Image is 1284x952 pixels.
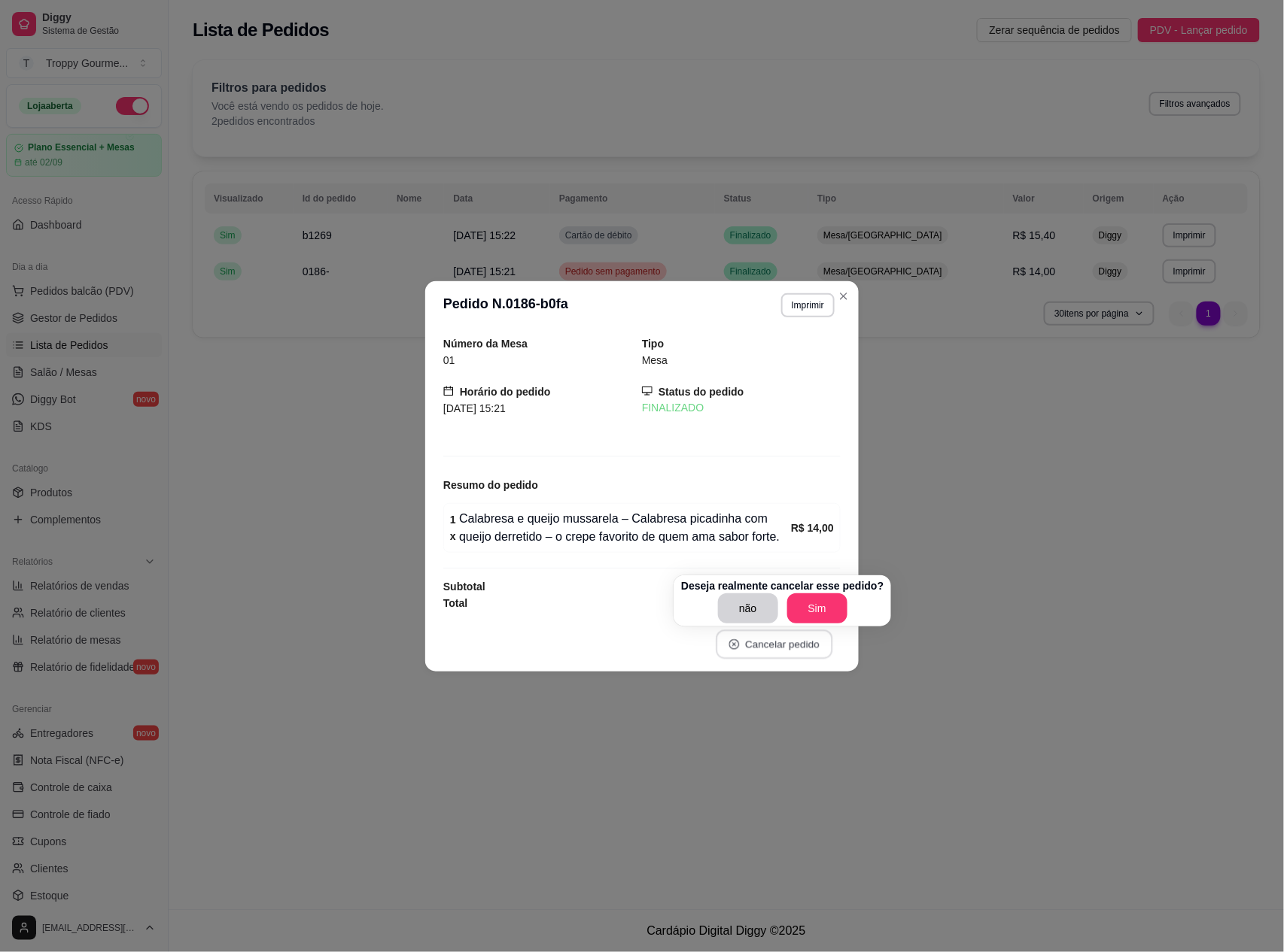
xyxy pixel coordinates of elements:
strong: Subtotal [443,581,485,593]
span: desktop [642,386,653,396]
span: calendar [443,386,454,396]
button: Sim [787,593,847,623]
strong: Total [443,597,467,609]
span: [DATE] 15:21 [443,402,506,414]
strong: Horário do pedido [460,386,551,398]
button: não [718,593,778,623]
span: Mesa [642,354,668,366]
button: Close [832,284,856,308]
button: Imprimir [781,293,835,317]
span: close-circle [729,639,740,650]
div: Calabresa e queijo mussarela – Calabresa picadinha com queijo derretido – o crepe favorito de que... [450,510,791,546]
strong: Tipo [642,338,664,350]
button: close-circleCancelar pedido [716,629,832,659]
h3: Pedido N. 0186-b0fa [443,293,568,317]
div: FINALIZADO [642,400,841,416]
strong: Status do pedido [659,386,744,398]
span: 01 [443,354,455,366]
strong: 1 x [450,514,456,542]
strong: Resumo do pedido [443,479,538,491]
strong: Número da Mesa [443,338,528,350]
strong: R$ 14,00 [791,522,834,534]
p: Deseja realmente cancelar esse pedido? [681,578,884,593]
